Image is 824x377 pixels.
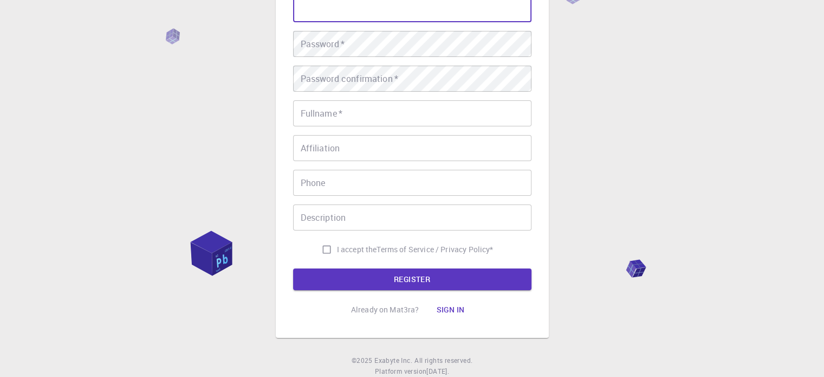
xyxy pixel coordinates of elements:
[377,244,493,255] p: Terms of Service / Privacy Policy *
[377,244,493,255] a: Terms of Service / Privacy Policy*
[427,299,473,321] button: Sign in
[374,356,412,365] span: Exabyte Inc.
[293,269,531,290] button: REGISTER
[337,244,377,255] span: I accept the
[414,355,472,366] span: All rights reserved.
[375,366,426,377] span: Platform version
[426,366,449,377] a: [DATE].
[352,355,374,366] span: © 2025
[351,304,419,315] p: Already on Mat3ra?
[426,367,449,375] span: [DATE] .
[374,355,412,366] a: Exabyte Inc.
